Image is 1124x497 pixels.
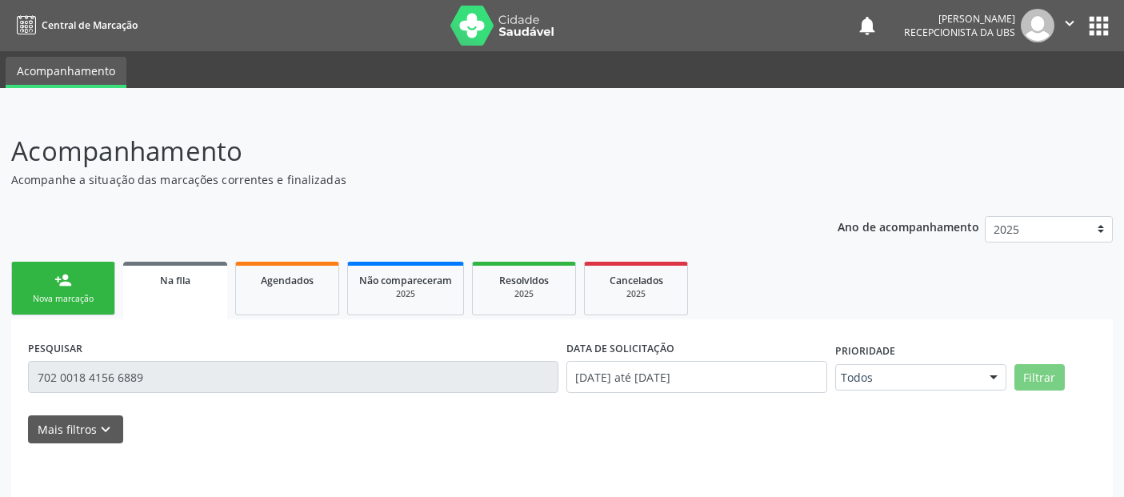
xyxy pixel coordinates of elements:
button: Filtrar [1014,364,1065,391]
p: Acompanhe a situação das marcações correntes e finalizadas [11,171,782,188]
button: Mais filtroskeyboard_arrow_down [28,415,123,443]
button: notifications [856,14,878,37]
div: 2025 [484,288,564,300]
p: Ano de acompanhamento [838,216,979,236]
p: Acompanhamento [11,131,782,171]
span: Resolvidos [499,274,549,287]
button:  [1054,9,1085,42]
a: Acompanhamento [6,57,126,88]
label: Prioridade [835,339,895,364]
div: Nova marcação [23,293,103,305]
button: apps [1085,12,1113,40]
div: 2025 [359,288,452,300]
span: Na fila [160,274,190,287]
i:  [1061,14,1078,32]
span: Cancelados [610,274,663,287]
div: 2025 [596,288,676,300]
span: Recepcionista da UBS [904,26,1015,39]
img: img [1021,9,1054,42]
div: person_add [54,271,72,289]
input: Selecione um intervalo [566,361,827,393]
span: Agendados [261,274,314,287]
div: [PERSON_NAME] [904,12,1015,26]
input: Nome, CNS [28,361,558,393]
span: Não compareceram [359,274,452,287]
i: keyboard_arrow_down [97,421,114,439]
span: Central de Marcação [42,18,138,32]
label: PESQUISAR [28,336,82,361]
label: DATA DE SOLICITAÇÃO [566,336,674,361]
a: Central de Marcação [11,12,138,38]
span: Todos [841,370,974,386]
